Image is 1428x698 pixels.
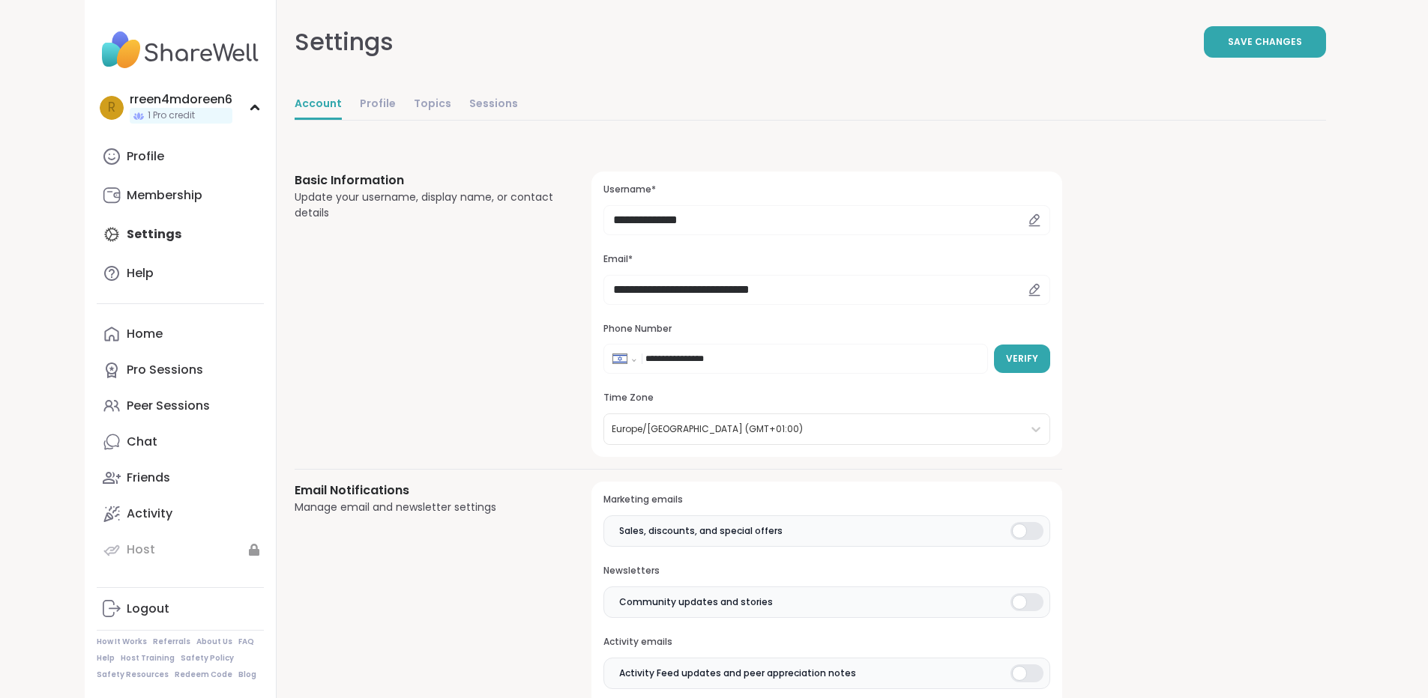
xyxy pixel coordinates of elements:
[97,352,264,388] a: Pro Sessions
[127,601,169,617] div: Logout
[603,636,1049,649] h3: Activity emails
[603,494,1049,506] h3: Marketing emails
[127,362,203,378] div: Pro Sessions
[603,323,1049,336] h3: Phone Number
[603,183,1049,196] h3: Username*
[97,496,264,532] a: Activity
[360,90,396,120] a: Profile
[127,506,172,522] div: Activity
[295,189,556,221] div: Update your username, display name, or contact details
[97,653,115,664] a: Help
[603,392,1049,404] h3: Time Zone
[127,398,210,414] div: Peer Sessions
[295,482,556,500] h3: Email Notifications
[295,24,394,60] div: Settings
[238,637,254,647] a: FAQ
[238,670,256,680] a: Blog
[121,653,175,664] a: Host Training
[97,24,264,76] img: ShareWell Nav Logo
[153,637,190,647] a: Referrals
[1006,352,1038,365] span: Verify
[127,148,164,165] div: Profile
[619,667,856,680] span: Activity Feed updates and peer appreciation notes
[127,434,157,450] div: Chat
[148,109,195,122] span: 1 Pro credit
[127,265,154,282] div: Help
[127,541,155,558] div: Host
[127,326,163,342] div: Home
[603,253,1049,266] h3: Email*
[97,388,264,424] a: Peer Sessions
[414,90,451,120] a: Topics
[619,595,773,609] span: Community updates and stories
[1228,35,1302,49] span: Save Changes
[619,524,783,538] span: Sales, discounts, and special offers
[97,255,264,291] a: Help
[97,316,264,352] a: Home
[97,424,264,460] a: Chat
[97,637,147,647] a: How It Works
[181,653,234,664] a: Safety Policy
[97,591,264,627] a: Logout
[127,187,202,204] div: Membership
[196,637,232,647] a: About Us
[108,98,115,118] span: r
[97,460,264,496] a: Friends
[97,177,264,213] a: Membership
[97,532,264,568] a: Host
[127,470,170,486] div: Friends
[994,345,1050,373] button: Verify
[130,91,232,108] div: rreen4mdoreen6
[603,565,1049,577] h3: Newsletters
[295,90,342,120] a: Account
[295,500,556,515] div: Manage email and newsletter settings
[97,670,169,680] a: Safety Resources
[295,172,556,189] h3: Basic Information
[1204,26,1326,58] button: Save Changes
[175,670,232,680] a: Redeem Code
[469,90,518,120] a: Sessions
[97,139,264,174] a: Profile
